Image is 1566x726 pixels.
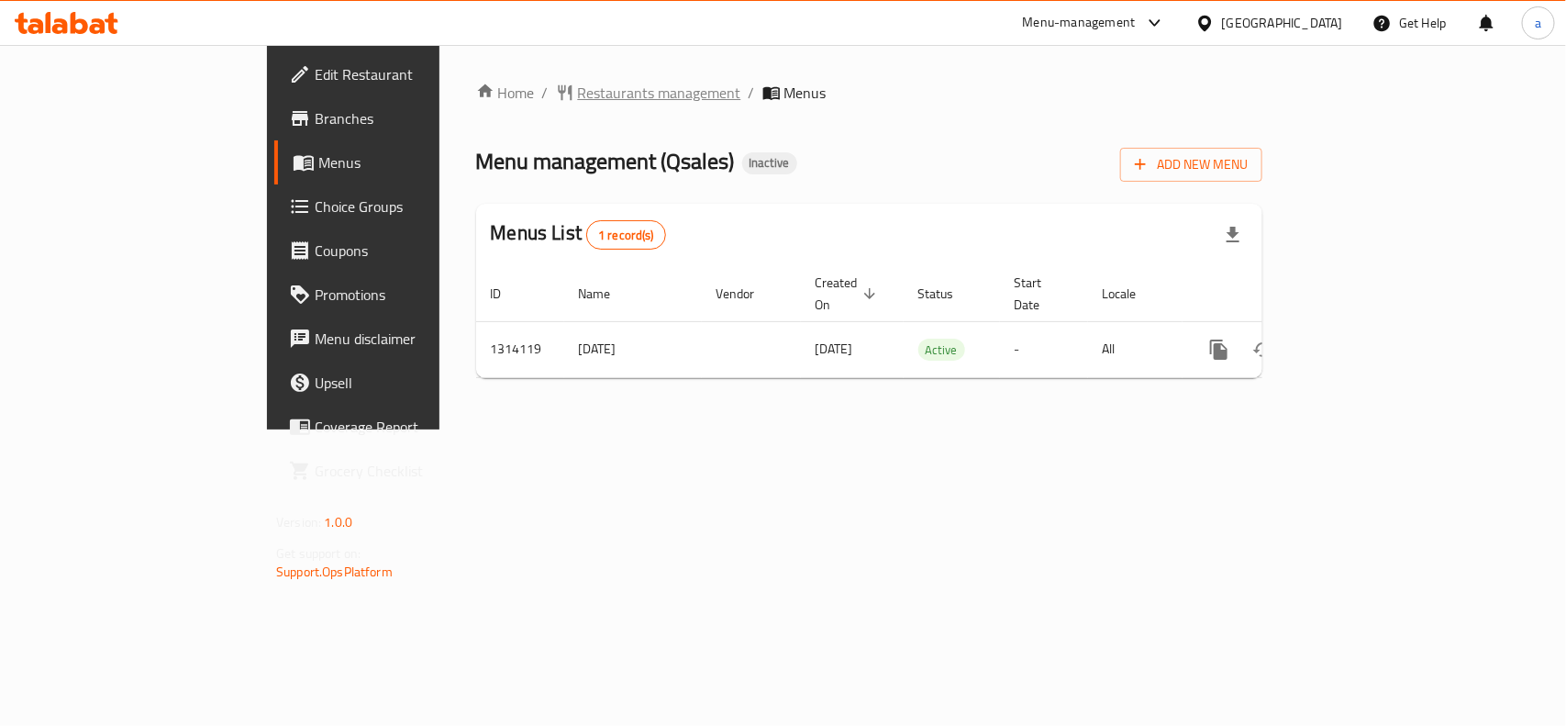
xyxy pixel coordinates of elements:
[276,560,393,584] a: Support.OpsPlatform
[274,449,528,493] a: Grocery Checklist
[918,339,965,361] div: Active
[274,361,528,405] a: Upsell
[318,151,514,173] span: Menus
[315,284,514,306] span: Promotions
[556,82,741,104] a: Restaurants management
[276,510,321,534] span: Version:
[579,283,635,305] span: Name
[1000,321,1088,377] td: -
[742,155,797,171] span: Inactive
[315,328,514,350] span: Menu disclaimer
[315,416,514,438] span: Coverage Report
[587,227,665,244] span: 1 record(s)
[274,140,528,184] a: Menus
[1135,153,1248,176] span: Add New Menu
[274,317,528,361] a: Menu disclaimer
[315,107,514,129] span: Branches
[315,195,514,218] span: Choice Groups
[816,337,853,361] span: [DATE]
[1535,13,1541,33] span: a
[1103,283,1161,305] span: Locale
[1015,272,1066,316] span: Start Date
[1120,148,1262,182] button: Add New Menu
[274,229,528,273] a: Coupons
[918,340,965,361] span: Active
[491,219,666,250] h2: Menus List
[324,510,352,534] span: 1.0.0
[491,283,526,305] span: ID
[315,460,514,482] span: Grocery Checklist
[586,220,666,250] div: Total records count
[274,405,528,449] a: Coverage Report
[918,283,978,305] span: Status
[1222,13,1343,33] div: [GEOGRAPHIC_DATA]
[784,82,827,104] span: Menus
[315,240,514,262] span: Coupons
[1183,266,1388,322] th: Actions
[476,140,735,182] span: Menu management ( Qsales )
[1241,328,1285,372] button: Change Status
[315,63,514,85] span: Edit Restaurant
[274,184,528,229] a: Choice Groups
[476,82,1262,104] nav: breadcrumb
[1197,328,1241,372] button: more
[276,542,361,565] span: Get support on:
[716,283,779,305] span: Vendor
[1211,213,1255,257] div: Export file
[274,52,528,96] a: Edit Restaurant
[542,82,549,104] li: /
[749,82,755,104] li: /
[1023,12,1136,34] div: Menu-management
[816,272,882,316] span: Created On
[1088,321,1183,377] td: All
[274,96,528,140] a: Branches
[476,266,1388,378] table: enhanced table
[315,372,514,394] span: Upsell
[564,321,702,377] td: [DATE]
[274,273,528,317] a: Promotions
[578,82,741,104] span: Restaurants management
